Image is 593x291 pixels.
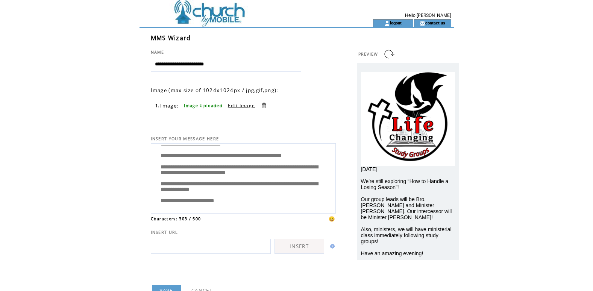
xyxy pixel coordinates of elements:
span: [DATE] We're still exploring “How to Handle a Losing Season”! Our group leads will be Bro. [PERSO... [361,166,452,256]
a: Delete this item [260,102,267,109]
img: contact_us_icon.gif [420,20,425,26]
span: Characters: 303 / 500 [151,216,201,221]
span: Image (max size of 1024x1024px / jpg,gif,png): [151,87,279,94]
a: logout [390,20,402,25]
a: contact us [425,20,445,25]
span: Image Uploaded [184,103,223,108]
img: help.gif [328,244,335,249]
span: NAME [151,50,164,55]
span: Image: [160,102,179,109]
span: MMS Wizard [151,34,191,42]
span: 😀 [329,215,335,222]
a: INSERT [275,239,324,254]
img: account_icon.gif [384,20,390,26]
span: 1. [155,103,160,108]
span: INSERT YOUR MESSAGE HERE [151,136,219,141]
span: PREVIEW [358,52,378,57]
span: Hello [PERSON_NAME] [405,13,451,18]
a: Edit Image [228,102,255,109]
span: INSERT URL [151,230,178,235]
